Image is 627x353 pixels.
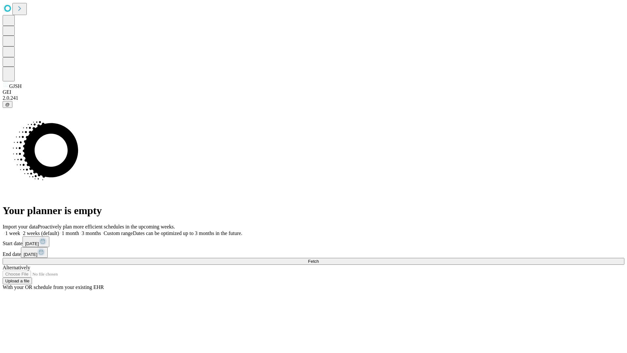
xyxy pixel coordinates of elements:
span: Dates can be optimized up to 3 months in the future. [133,230,242,236]
button: Fetch [3,258,624,265]
span: Alternatively [3,265,30,270]
span: [DATE] [25,241,39,246]
span: [DATE] [24,252,37,257]
div: 2.0.241 [3,95,624,101]
div: Start date [3,236,624,247]
span: Proactively plan more efficient schedules in the upcoming weeks. [38,224,175,229]
span: Fetch [308,259,319,264]
button: Upload a file [3,277,32,284]
button: [DATE] [21,247,48,258]
span: Custom range [104,230,133,236]
span: @ [5,102,10,107]
span: 1 month [62,230,79,236]
div: GEI [3,89,624,95]
div: End date [3,247,624,258]
span: Import your data [3,224,38,229]
span: 2 weeks (default) [23,230,59,236]
button: @ [3,101,12,108]
button: [DATE] [23,236,49,247]
span: 1 week [5,230,20,236]
span: 3 months [82,230,101,236]
h1: Your planner is empty [3,205,624,217]
span: GJSH [9,83,22,89]
span: With your OR schedule from your existing EHR [3,284,104,290]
